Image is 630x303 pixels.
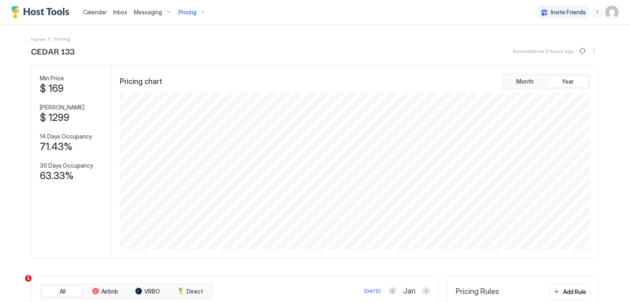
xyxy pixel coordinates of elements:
[40,104,84,111] span: [PERSON_NAME]
[547,76,588,87] button: Year
[516,78,534,85] span: Month
[551,9,586,16] span: Invite Friends
[403,287,415,296] span: Jan
[40,133,92,140] span: 14 Days Occupancy
[605,6,619,19] div: User profile
[563,287,586,296] div: Add Rule
[513,48,574,54] span: Synced about 3 hours ago
[54,36,70,42] span: Breadcrumb
[144,288,160,295] span: VRBO
[388,287,397,295] button: Previous month
[170,286,211,297] button: Direct
[101,288,118,295] span: Airbnb
[589,46,599,56] button: More options
[549,284,590,300] button: Add Rule
[589,46,599,56] div: menu
[178,9,196,16] span: Pricing
[40,141,73,153] span: 71.43%
[59,288,66,295] span: All
[40,284,213,299] div: tab-group
[364,287,381,295] div: [DATE]
[40,112,69,124] span: $ 1299
[504,76,546,87] button: Month
[11,6,73,18] a: Host Tools Logo
[187,288,203,295] span: Direct
[502,74,590,89] div: tab-group
[83,8,107,16] a: Calendar
[31,34,46,43] div: Breadcrumb
[120,77,162,87] span: Pricing chart
[40,162,93,169] span: 30 Days Occupancy
[40,170,74,182] span: 63.33%
[31,36,46,42] span: Home
[31,45,75,57] span: CEDAR 133
[456,287,499,296] span: Pricing Rules
[134,9,162,16] span: Messaging
[127,286,168,297] button: VRBO
[577,46,587,56] button: Sync prices
[42,286,83,297] button: All
[83,9,107,16] span: Calendar
[40,82,64,95] span: $ 169
[592,7,602,17] div: menu
[84,286,126,297] button: Airbnb
[363,286,382,296] button: [DATE]
[25,275,32,282] span: 1
[113,8,127,16] a: Inbox
[31,34,46,43] a: Home
[422,287,430,295] button: Next month
[113,9,127,16] span: Inbox
[562,78,574,85] span: Year
[40,75,64,82] span: Min Price
[8,275,28,295] iframe: Intercom live chat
